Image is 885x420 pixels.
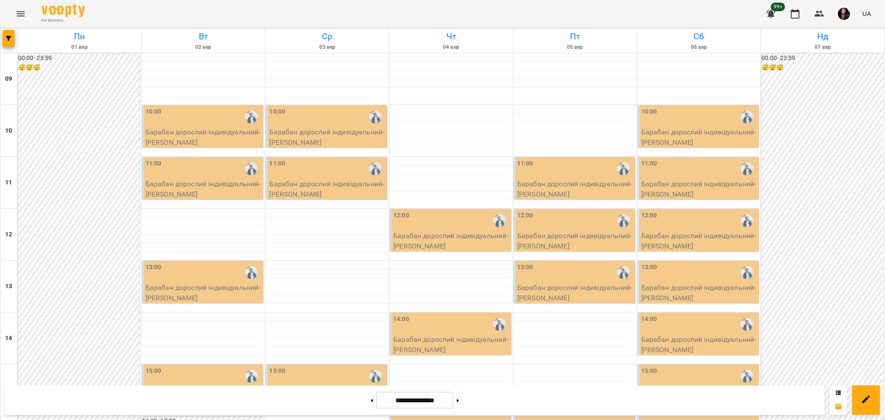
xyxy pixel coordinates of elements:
[393,231,509,251] p: Барабан дорослий індивідуальний - [PERSON_NAME]
[741,111,754,124] img: Євген [барабани]
[146,179,262,199] p: Барабан дорослий індивідуальний - [PERSON_NAME]
[859,6,875,22] button: UA
[741,318,754,331] img: Євген [барабани]
[5,126,12,136] h6: 10
[515,43,636,51] h6: 05 вер
[639,30,760,43] h6: Сб
[146,283,262,303] p: Барабан дорослий індивідуальний - [PERSON_NAME]
[641,334,758,355] p: Барабан дорослий індивідуальний - [PERSON_NAME]
[517,263,533,272] label: 13:00
[269,107,285,117] label: 10:00
[493,214,506,227] img: Євген [барабани]
[146,107,162,117] label: 10:00
[641,107,657,117] label: 10:00
[741,214,754,227] img: Євген [барабани]
[269,366,285,376] label: 15:00
[517,159,533,169] label: 11:00
[617,162,630,175] img: Євген [барабани]
[641,179,758,199] p: Барабан дорослий індивідуальний - [PERSON_NAME]
[369,162,382,175] img: Євген [барабани]
[761,63,883,73] h6: 😴😴😴
[617,266,630,279] img: Євген [барабани]
[143,30,264,43] h6: Вт
[493,318,506,331] img: Євген [барабани]
[391,43,512,51] h6: 04 вер
[741,266,754,279] img: Євген [барабани]
[245,266,258,279] img: Євген [барабани]
[41,18,85,23] span: For Business
[517,231,634,251] p: Барабан дорослий індивідуальний - [PERSON_NAME]
[838,8,850,20] img: 0e55e402c6d6ea647f310bbb168974a3.jpg
[641,127,758,147] p: Барабан дорослий індивідуальний - [PERSON_NAME]
[762,43,883,51] h6: 07 вер
[269,179,385,199] p: Барабан дорослий індивідуальний - [PERSON_NAME]
[641,315,657,324] label: 14:00
[18,54,140,63] h6: 00:00 - 23:59
[5,282,12,291] h6: 13
[393,334,509,355] p: Барабан дорослий індивідуальний - [PERSON_NAME]
[771,3,785,11] span: 99+
[143,43,264,51] h6: 02 вер
[517,283,634,303] p: Барабан дорослий індивідуальний - [PERSON_NAME]
[369,370,382,383] img: Євген [барабани]
[146,366,162,376] label: 15:00
[862,9,871,18] span: UA
[146,127,262,147] p: Барабан дорослий індивідуальний - [PERSON_NAME]
[393,315,409,324] label: 14:00
[5,178,12,188] h6: 11
[41,4,85,17] img: Voopty Logo
[617,214,630,227] img: Євген [барабани]
[641,366,657,376] label: 15:00
[641,231,758,251] p: Барабан дорослий індивідуальний - [PERSON_NAME]
[641,283,758,303] p: Барабан дорослий індивідуальний - [PERSON_NAME]
[10,3,31,24] button: Menu
[5,334,12,343] h6: 14
[5,230,12,239] h6: 12
[269,159,285,169] label: 11:00
[245,111,258,124] img: Євген [барабани]
[641,211,657,220] label: 12:00
[146,159,162,169] label: 11:00
[639,43,760,51] h6: 06 вер
[393,211,409,220] label: 12:00
[267,30,388,43] h6: Ср
[5,74,12,84] h6: 09
[515,30,636,43] h6: Пт
[641,263,657,272] label: 13:00
[369,111,382,124] img: Євген [барабани]
[19,43,140,51] h6: 01 вер
[741,162,754,175] img: Євген [барабани]
[517,211,533,220] label: 12:00
[245,370,258,383] img: Євген [барабани]
[18,63,140,73] h6: 😴😴😴
[146,263,162,272] label: 13:00
[517,179,634,199] p: Барабан дорослий індивідуальний - [PERSON_NAME]
[269,127,385,147] p: Барабан дорослий індивідуальний - [PERSON_NAME]
[761,54,883,63] h6: 00:00 - 23:59
[641,159,657,169] label: 11:00
[245,162,258,175] img: Євген [барабани]
[19,30,140,43] h6: Пн
[762,30,883,43] h6: Нд
[267,43,388,51] h6: 03 вер
[741,370,754,383] img: Євген [барабани]
[391,30,512,43] h6: Чт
